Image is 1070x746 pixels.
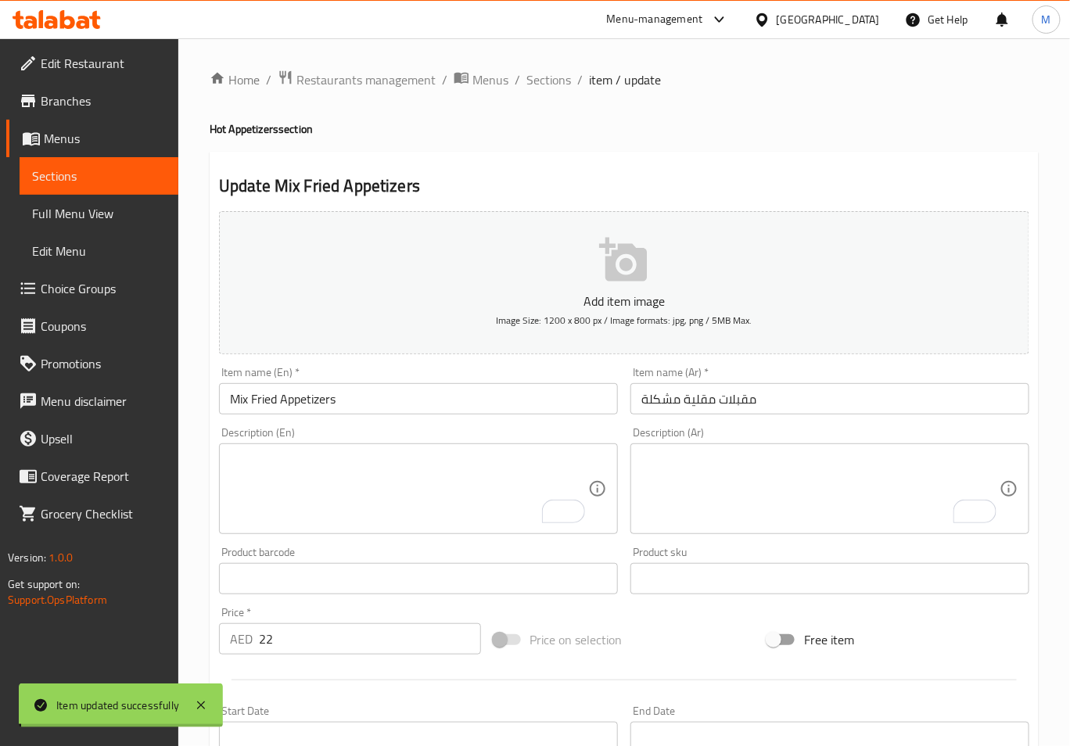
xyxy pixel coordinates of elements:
[56,697,179,714] div: Item updated successfully
[210,70,260,89] a: Home
[20,157,178,195] a: Sections
[32,242,166,260] span: Edit Menu
[243,292,1005,310] p: Add item image
[41,467,166,486] span: Coverage Report
[777,11,880,28] div: [GEOGRAPHIC_DATA]
[210,121,1039,137] h4: Hot Appetizers section
[41,91,166,110] span: Branches
[6,82,178,120] a: Branches
[278,70,436,90] a: Restaurants management
[6,307,178,345] a: Coupons
[219,383,618,414] input: Enter name En
[219,174,1029,198] h2: Update Mix Fried Appetizers
[20,232,178,270] a: Edit Menu
[6,382,178,420] a: Menu disclaimer
[8,574,80,594] span: Get support on:
[6,457,178,495] a: Coverage Report
[6,495,178,533] a: Grocery Checklist
[6,45,178,82] a: Edit Restaurant
[630,383,1029,414] input: Enter name Ar
[589,70,661,89] span: item / update
[210,70,1039,90] nav: breadcrumb
[630,563,1029,594] input: Please enter product sku
[32,204,166,223] span: Full Menu View
[32,167,166,185] span: Sections
[472,70,508,89] span: Menus
[6,270,178,307] a: Choice Groups
[6,420,178,457] a: Upsell
[41,279,166,298] span: Choice Groups
[44,129,166,148] span: Menus
[526,70,571,89] a: Sections
[41,354,166,373] span: Promotions
[454,70,508,90] a: Menus
[530,630,623,649] span: Price on selection
[442,70,447,89] li: /
[41,392,166,411] span: Menu disclaimer
[6,120,178,157] a: Menus
[804,630,854,649] span: Free item
[641,452,1000,526] textarea: To enrich screen reader interactions, please activate Accessibility in Grammarly extension settings
[496,311,752,329] span: Image Size: 1200 x 800 px / Image formats: jpg, png / 5MB Max.
[296,70,436,89] span: Restaurants management
[219,211,1029,354] button: Add item imageImage Size: 1200 x 800 px / Image formats: jpg, png / 5MB Max.
[8,590,107,610] a: Support.OpsPlatform
[6,345,178,382] a: Promotions
[219,563,618,594] input: Please enter product barcode
[607,10,703,29] div: Menu-management
[515,70,520,89] li: /
[259,623,481,655] input: Please enter price
[41,429,166,448] span: Upsell
[41,317,166,335] span: Coupons
[41,54,166,73] span: Edit Restaurant
[230,452,588,526] textarea: To enrich screen reader interactions, please activate Accessibility in Grammarly extension settings
[266,70,271,89] li: /
[577,70,583,89] li: /
[1042,11,1051,28] span: M
[41,504,166,523] span: Grocery Checklist
[8,547,46,568] span: Version:
[20,195,178,232] a: Full Menu View
[230,629,253,648] p: AED
[48,547,73,568] span: 1.0.0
